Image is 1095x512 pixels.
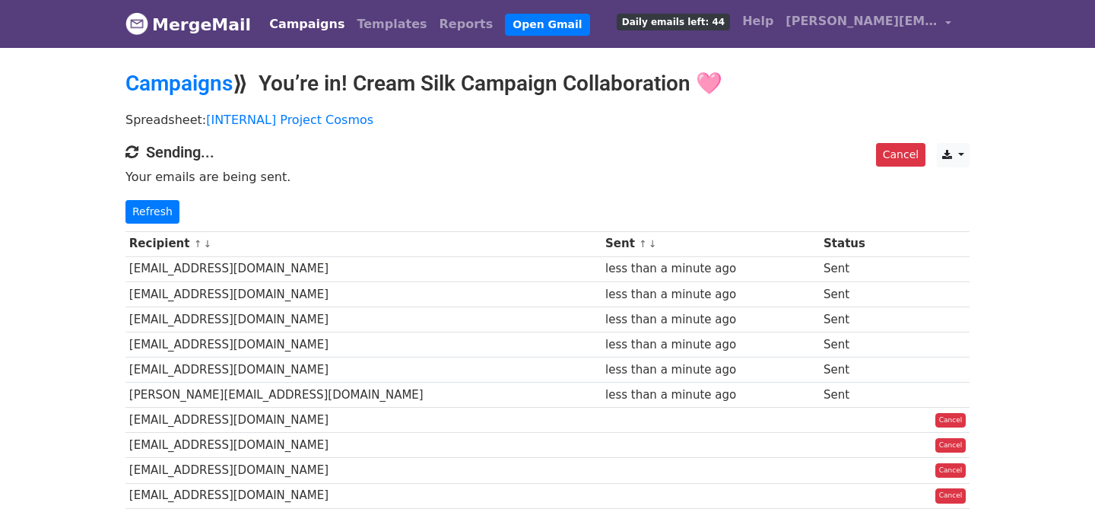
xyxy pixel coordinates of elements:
div: less than a minute ago [605,386,816,404]
a: ↑ [194,238,202,250]
th: Recipient [125,231,601,256]
td: Sent [820,307,897,332]
td: [EMAIL_ADDRESS][DOMAIN_NAME] [125,332,601,357]
td: Sent [820,332,897,357]
a: Daily emails left: 44 [611,6,736,37]
span: Daily emails left: 44 [617,14,730,30]
th: Status [820,231,897,256]
a: Open Gmail [505,14,589,36]
a: Cancel [935,438,966,453]
td: [EMAIL_ADDRESS][DOMAIN_NAME] [125,256,601,281]
td: Sent [820,358,897,383]
p: Your emails are being sent. [125,169,970,185]
td: [EMAIL_ADDRESS][DOMAIN_NAME] [125,307,601,332]
a: [PERSON_NAME][EMAIL_ADDRESS][DOMAIN_NAME] [779,6,957,42]
td: [EMAIL_ADDRESS][DOMAIN_NAME] [125,358,601,383]
a: Refresh [125,200,179,224]
div: less than a minute ago [605,336,816,354]
span: [PERSON_NAME][EMAIL_ADDRESS][DOMAIN_NAME] [786,12,938,30]
a: Reports [433,9,500,40]
td: Sent [820,281,897,307]
a: Cancel [935,413,966,428]
div: less than a minute ago [605,361,816,379]
h2: ⟫ You’re in! Cream Silk Campaign Collaboration 🩷 [125,71,970,97]
td: [PERSON_NAME][EMAIL_ADDRESS][DOMAIN_NAME] [125,383,601,408]
a: [INTERNAL] Project Cosmos [206,113,373,127]
div: less than a minute ago [605,260,816,278]
a: Cancel [876,143,925,167]
p: Spreadsheet: [125,112,970,128]
a: ↑ [639,238,647,250]
td: [EMAIL_ADDRESS][DOMAIN_NAME] [125,483,601,508]
a: Cancel [935,488,966,504]
h4: Sending... [125,143,970,161]
th: Sent [601,231,820,256]
td: [EMAIL_ADDRESS][DOMAIN_NAME] [125,458,601,483]
td: [EMAIL_ADDRESS][DOMAIN_NAME] [125,408,601,433]
a: ↓ [203,238,211,250]
td: Sent [820,256,897,281]
a: Templates [351,9,433,40]
a: Help [736,6,779,37]
td: [EMAIL_ADDRESS][DOMAIN_NAME] [125,281,601,307]
a: Campaigns [125,71,233,96]
div: less than a minute ago [605,286,816,304]
a: MergeMail [125,8,251,40]
div: less than a minute ago [605,311,816,329]
a: ↓ [649,238,657,250]
td: Sent [820,383,897,408]
a: Campaigns [263,9,351,40]
td: [EMAIL_ADDRESS][DOMAIN_NAME] [125,433,601,458]
a: Cancel [935,463,966,479]
img: MergeMail logo [125,12,148,35]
